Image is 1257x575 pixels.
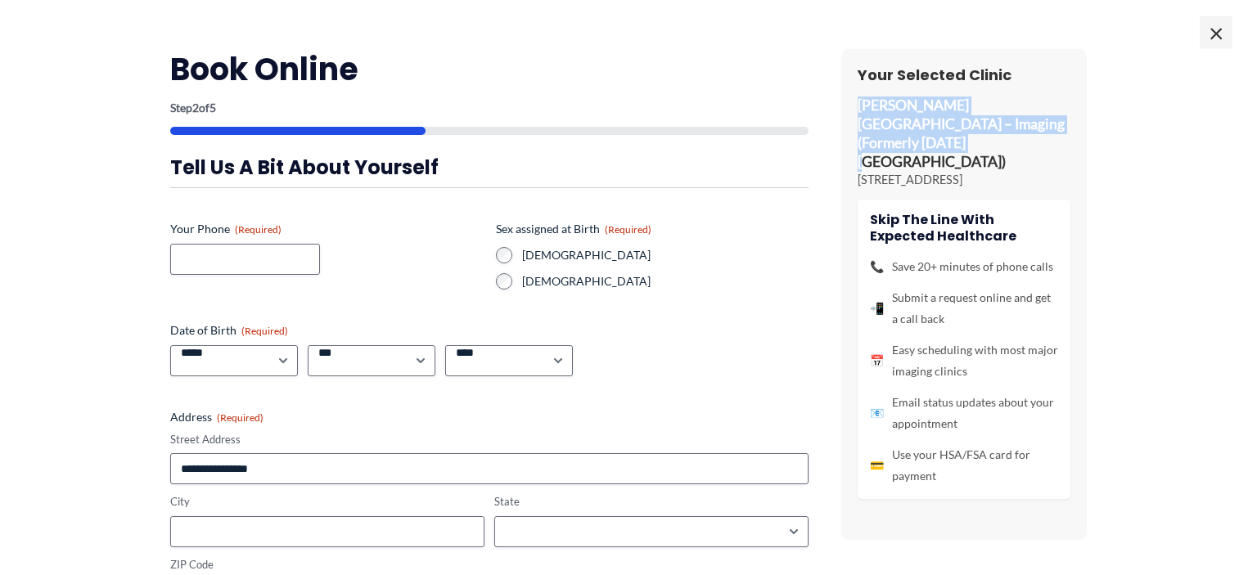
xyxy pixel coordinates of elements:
[217,411,264,424] span: (Required)
[870,350,884,371] span: 📅
[870,256,1058,277] li: Save 20+ minutes of phone calls
[858,172,1070,188] p: [STREET_ADDRESS]
[170,432,809,447] label: Street Address
[522,273,809,290] label: [DEMOGRAPHIC_DATA]
[170,49,809,89] h2: Book Online
[496,221,651,237] legend: Sex assigned at Birth
[170,102,809,114] p: Step of
[605,223,651,236] span: (Required)
[870,402,884,424] span: 📧
[858,97,1070,171] p: [PERSON_NAME] [GEOGRAPHIC_DATA] – Imaging (Formerly [DATE] [GEOGRAPHIC_DATA])
[522,247,809,263] label: [DEMOGRAPHIC_DATA]
[170,557,484,573] label: ZIP Code
[235,223,282,236] span: (Required)
[209,101,216,115] span: 5
[870,455,884,476] span: 💳
[870,339,1058,382] li: Easy scheduling with most major imaging clinics
[870,444,1058,487] li: Use your HSA/FSA card for payment
[170,409,264,425] legend: Address
[870,256,884,277] span: 📞
[241,325,288,337] span: (Required)
[870,298,884,319] span: 📲
[870,212,1058,243] h4: Skip the line with Expected Healthcare
[170,322,288,339] legend: Date of Birth
[494,494,809,510] label: State
[170,221,483,237] label: Your Phone
[858,65,1070,84] h3: Your Selected Clinic
[1200,16,1232,49] span: ×
[170,155,809,180] h3: Tell us a bit about yourself
[870,287,1058,330] li: Submit a request online and get a call back
[870,392,1058,434] li: Email status updates about your appointment
[192,101,199,115] span: 2
[170,494,484,510] label: City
